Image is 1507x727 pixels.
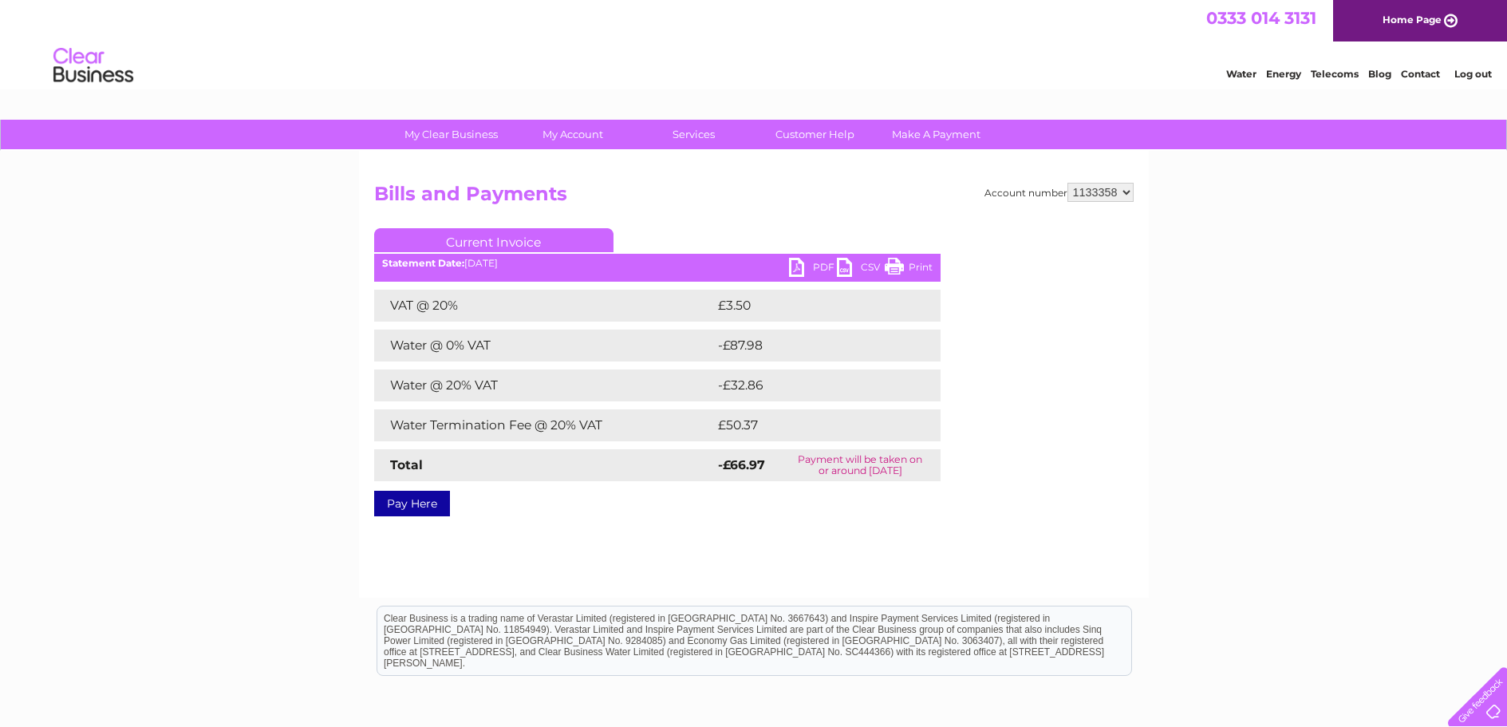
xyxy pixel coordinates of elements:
a: CSV [837,258,885,281]
a: Water [1226,68,1256,80]
div: [DATE] [374,258,941,269]
a: PDF [789,258,837,281]
a: Print [885,258,933,281]
td: VAT @ 20% [374,290,714,322]
a: Pay Here [374,491,450,516]
h2: Bills and Payments [374,183,1134,213]
b: Statement Date: [382,257,464,269]
a: Services [628,120,759,149]
td: £50.37 [714,409,908,441]
a: Customer Help [749,120,881,149]
a: Make A Payment [870,120,1002,149]
td: -£32.86 [714,369,911,401]
td: Water @ 0% VAT [374,330,714,362]
div: Account number [984,183,1134,202]
a: My Account [507,120,638,149]
a: Current Invoice [374,228,613,252]
a: Telecoms [1311,68,1359,80]
img: logo.png [53,41,134,90]
td: -£87.98 [714,330,911,362]
td: Water Termination Fee @ 20% VAT [374,409,714,441]
td: Water @ 20% VAT [374,369,714,401]
strong: -£66.97 [718,457,765,472]
a: Contact [1401,68,1440,80]
a: Energy [1266,68,1301,80]
a: Blog [1368,68,1391,80]
div: Clear Business is a trading name of Verastar Limited (registered in [GEOGRAPHIC_DATA] No. 3667643... [377,9,1131,77]
td: £3.50 [714,290,903,322]
strong: Total [390,457,423,472]
a: 0333 014 3131 [1206,8,1316,28]
a: My Clear Business [385,120,517,149]
a: Log out [1454,68,1492,80]
td: Payment will be taken on or around [DATE] [780,449,941,481]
